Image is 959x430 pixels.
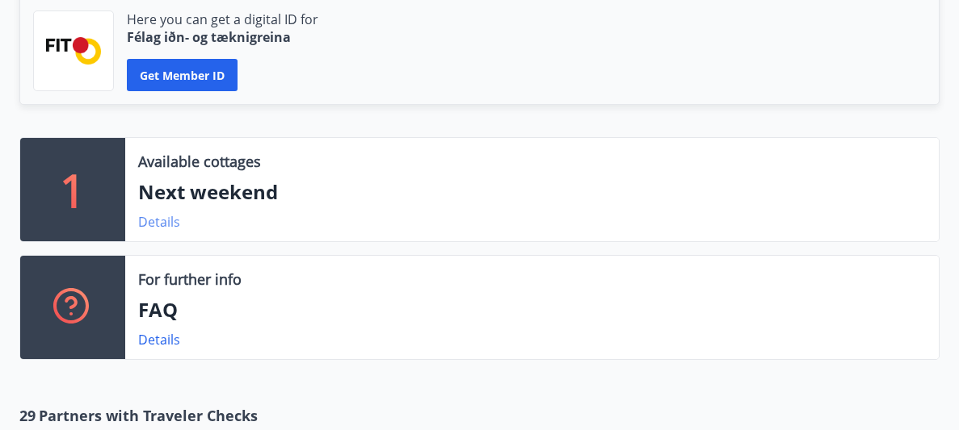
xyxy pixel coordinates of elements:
[39,405,258,426] span: Partners with Traveler Checks
[60,159,86,220] p: 1
[138,151,261,172] p: Available cottages
[19,405,36,426] span: 29
[127,59,238,91] button: Get member ID
[127,28,318,46] p: Félag iðn- og tæknigreina
[138,213,180,231] a: Details
[138,331,180,349] a: Details
[138,178,926,206] p: Next weekend
[127,10,318,28] p: Here you can get a digital ID for
[46,37,101,64] img: FPQVkF9lTnNbbaRSFyT17YYeljoOGk5m51IhT0bO.png
[138,269,242,290] p: For further info
[138,296,926,324] p: FAQ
